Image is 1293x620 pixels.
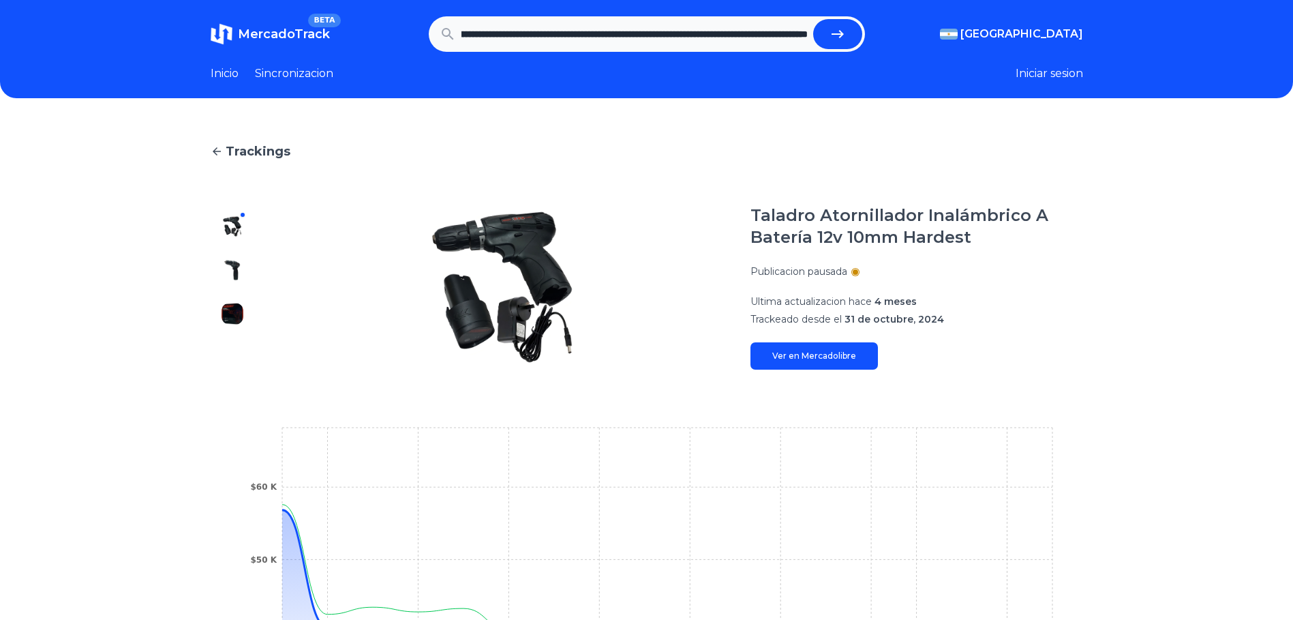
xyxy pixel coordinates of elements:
span: Ultima actualizacion hace [750,295,872,308]
img: MercadoTrack [211,23,232,45]
span: [GEOGRAPHIC_DATA] [960,26,1083,42]
p: Publicacion pausada [750,265,847,278]
button: [GEOGRAPHIC_DATA] [940,26,1083,42]
a: Trackings [211,142,1083,161]
a: MercadoTrackBETA [211,23,330,45]
tspan: $60 K [250,482,277,492]
a: Inicio [211,65,239,82]
img: Taladro Atornillador Inalámbrico A Batería 12v 10mm Hardest [222,303,243,325]
span: 31 de octubre, 2024 [845,313,944,325]
span: MercadoTrack [238,27,330,42]
button: Iniciar sesion [1016,65,1083,82]
h1: Taladro Atornillador Inalámbrico A Batería 12v 10mm Hardest [750,205,1083,248]
span: Trackings [226,142,290,161]
img: Argentina [940,29,958,40]
a: Sincronizacion [255,65,333,82]
span: BETA [308,14,340,27]
span: Trackeado desde el [750,313,842,325]
span: 4 meses [874,295,917,308]
a: Ver en Mercadolibre [750,342,878,370]
img: Taladro Atornillador Inalámbrico A Batería 12v 10mm Hardest [222,259,243,281]
tspan: $50 K [250,555,277,565]
img: Taladro Atornillador Inalámbrico A Batería 12v 10mm Hardest [222,216,243,237]
img: Taladro Atornillador Inalámbrico A Batería 12v 10mm Hardest [282,205,723,370]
